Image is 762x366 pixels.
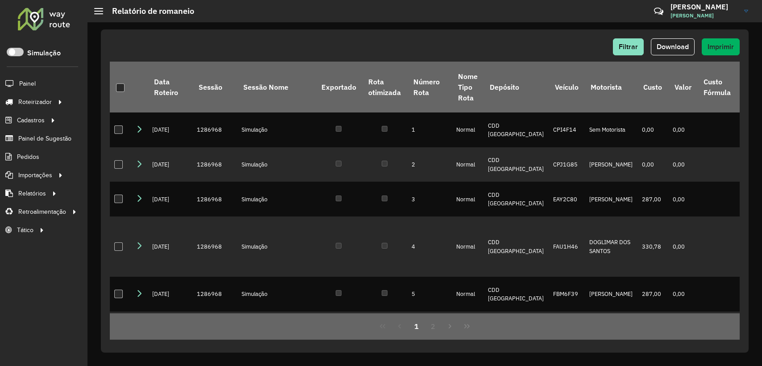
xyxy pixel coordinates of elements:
[668,62,697,112] th: Valor
[18,171,52,180] span: Importações
[237,216,315,277] td: Simulação
[17,116,45,125] span: Cadastros
[585,62,637,112] th: Motorista
[483,312,549,346] td: CDD [GEOGRAPHIC_DATA]
[192,112,237,147] td: 1286968
[549,62,584,112] th: Veículo
[407,182,452,216] td: 3
[407,277,452,312] td: 5
[17,225,33,235] span: Tático
[192,312,237,346] td: 1286968
[148,147,192,182] td: [DATE]
[668,147,697,182] td: 0,00
[483,147,549,182] td: CDD [GEOGRAPHIC_DATA]
[18,97,52,107] span: Roteirizador
[483,277,549,312] td: CDD [GEOGRAPHIC_DATA]
[18,134,71,143] span: Painel de Sugestão
[549,312,584,346] td: FGL3J04
[192,147,237,182] td: 1286968
[237,312,315,346] td: Simulação
[668,112,697,147] td: 0,00
[452,112,483,147] td: Normal
[458,318,475,335] button: Last Page
[452,147,483,182] td: Normal
[452,216,483,277] td: Normal
[668,216,697,277] td: 0,00
[483,112,549,147] td: CDD [GEOGRAPHIC_DATA]
[407,312,452,346] td: 6
[18,207,66,216] span: Retroalimentação
[483,62,549,112] th: Depósito
[237,62,315,112] th: Sessão Nome
[18,189,46,198] span: Relatórios
[19,79,36,88] span: Painel
[702,38,740,55] button: Imprimir
[148,312,192,346] td: [DATE]
[585,147,637,182] td: [PERSON_NAME]
[408,318,425,335] button: 1
[452,182,483,216] td: Normal
[425,318,442,335] button: 2
[148,277,192,312] td: [DATE]
[637,216,668,277] td: 330,78
[452,312,483,346] td: Normal
[148,182,192,216] td: [DATE]
[148,216,192,277] td: [DATE]
[407,216,452,277] td: 4
[649,2,668,21] a: Contato Rápido
[668,277,697,312] td: 0,00
[407,112,452,147] td: 1
[637,112,668,147] td: 0,00
[237,112,315,147] td: Simulação
[651,38,695,55] button: Download
[452,277,483,312] td: Normal
[585,277,637,312] td: [PERSON_NAME]
[708,43,734,50] span: Imprimir
[407,147,452,182] td: 2
[637,147,668,182] td: 0,00
[483,182,549,216] td: CDD [GEOGRAPHIC_DATA]
[192,182,237,216] td: 1286968
[103,6,194,16] h2: Relatório de romaneio
[441,318,458,335] button: Next Page
[148,112,192,147] td: [DATE]
[697,62,737,112] th: Custo Fórmula
[637,182,668,216] td: 287,00
[315,62,362,112] th: Exportado
[237,182,315,216] td: Simulação
[619,43,638,50] span: Filtrar
[362,62,407,112] th: Rota otimizada
[549,216,584,277] td: FAU1H46
[549,147,584,182] td: CPJ1G85
[237,147,315,182] td: Simulação
[407,62,452,112] th: Número Rota
[483,216,549,277] td: CDD [GEOGRAPHIC_DATA]
[657,43,689,50] span: Download
[668,312,697,346] td: 0,00
[452,62,483,112] th: Nome Tipo Rota
[27,48,61,58] label: Simulação
[549,182,584,216] td: EAY2C80
[549,277,584,312] td: FBM6F39
[637,277,668,312] td: 287,00
[637,312,668,346] td: 0,00
[637,62,668,112] th: Custo
[613,38,644,55] button: Filtrar
[192,216,237,277] td: 1286968
[668,182,697,216] td: 0,00
[237,277,315,312] td: Simulação
[17,152,39,162] span: Pedidos
[192,62,237,112] th: Sessão
[585,312,637,346] td: [PERSON_NAME]
[585,182,637,216] td: [PERSON_NAME]
[585,112,637,147] td: Sem Motorista
[670,3,737,11] h3: [PERSON_NAME]
[192,277,237,312] td: 1286968
[585,216,637,277] td: DOGLIMAR DOS SANTOS
[670,12,737,20] span: [PERSON_NAME]
[148,62,192,112] th: Data Roteiro
[549,112,584,147] td: CPI4F14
